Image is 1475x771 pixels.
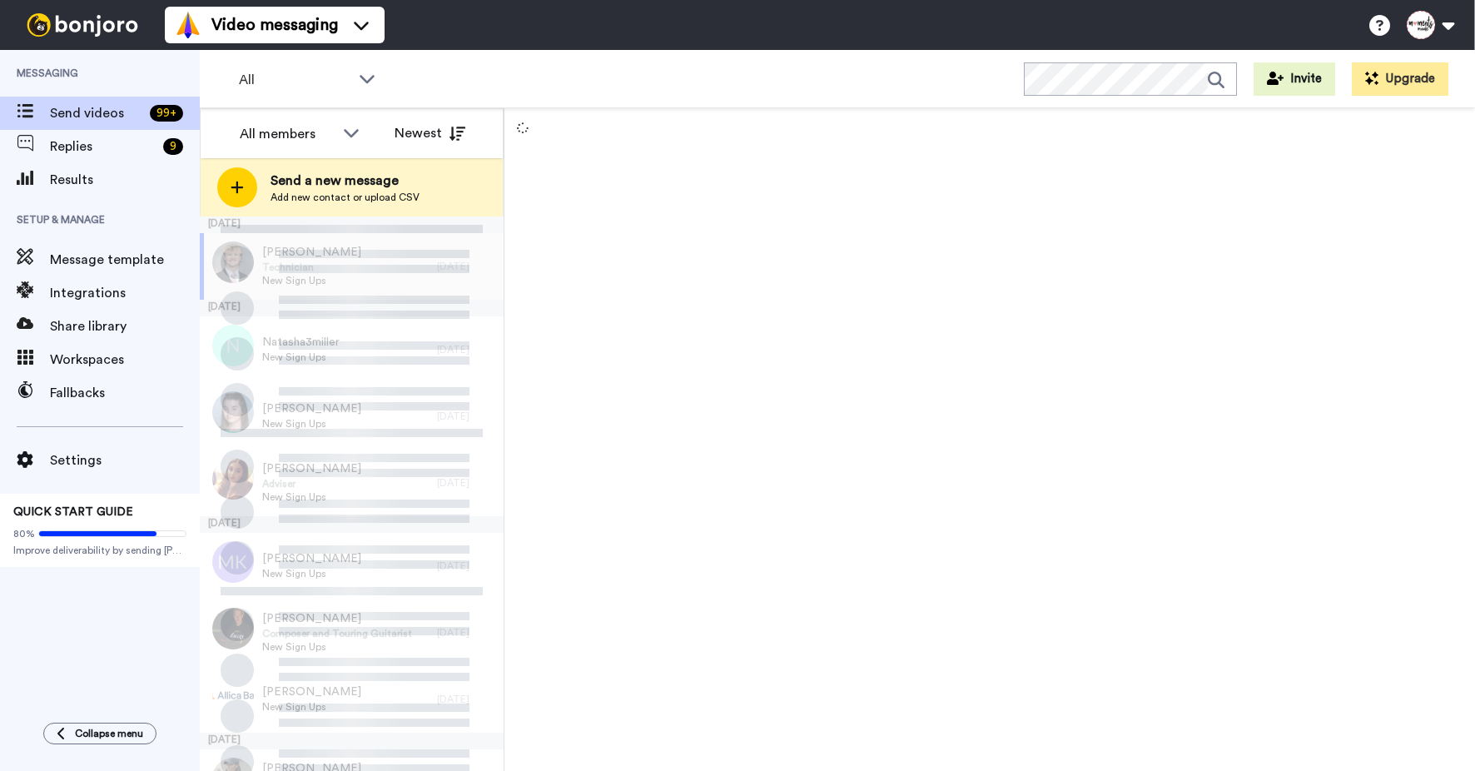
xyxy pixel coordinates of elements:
div: [DATE] [437,626,495,639]
span: Add new contact or upload CSV [271,191,420,204]
span: New Sign Ups [262,351,340,364]
span: Video messaging [211,13,338,37]
div: [DATE] [437,560,495,573]
button: Newest [382,117,478,150]
img: 2133603d-c005-40b9-8286-894bda802ecc.jpg [212,241,254,283]
button: Upgrade [1352,62,1448,96]
span: Technician [262,261,361,274]
span: New Sign Ups [262,490,361,504]
img: e74b03ec-4875-45fa-9e5f-4f338b733664.jpg [212,458,254,500]
span: [PERSON_NAME] [262,244,361,261]
div: [DATE] [200,216,504,233]
span: New Sign Ups [262,567,361,580]
div: [DATE] [437,260,495,273]
div: [DATE] [200,733,504,749]
span: QUICK START GUIDE [13,506,133,518]
span: Send a new message [271,171,420,191]
span: [PERSON_NAME] [262,684,361,700]
span: Adviser [262,477,361,490]
button: Invite [1254,62,1335,96]
div: [DATE] [437,693,495,706]
span: [PERSON_NAME] [262,460,361,477]
span: [PERSON_NAME] [262,550,361,567]
span: All [239,70,350,90]
span: New Sign Ups [262,640,412,654]
img: vm-color.svg [175,12,201,38]
div: [DATE] [437,410,495,423]
div: 99 + [150,105,183,122]
img: f0a1b622-f3b2-4669-9975-cf0c9a7ec1d7.jpg [212,608,254,649]
span: Improve deliverability by sending [PERSON_NAME]’s from your own email [13,544,186,557]
span: Share library [50,316,200,336]
span: Message template [50,250,200,270]
div: All members [240,124,335,144]
span: Composer and Touring Guitarist [262,627,412,640]
div: [DATE] [437,343,495,356]
span: Workspaces [50,350,200,370]
div: [DATE] [200,300,504,316]
span: Fallbacks [50,383,200,403]
span: [PERSON_NAME] [262,400,361,417]
img: bj-logo-header-white.svg [20,13,145,37]
span: New Sign Ups [262,274,361,287]
button: Collapse menu [43,723,156,744]
span: [PERSON_NAME] [262,610,412,627]
span: New Sign Ups [262,417,361,430]
span: Collapse menu [75,727,143,740]
div: [DATE] [200,516,504,533]
span: Integrations [50,283,200,303]
span: Settings [50,450,200,470]
img: n.png [212,325,254,366]
span: Results [50,170,200,190]
img: 13aa20d1-dd2d-45bd-b320-ded7a414a63d.png [212,674,254,716]
img: 5e013719-2a29-478e-b869-691d070a6579.jpg [212,391,254,433]
span: Natasha3miller [262,334,340,351]
span: Replies [50,137,156,157]
div: 9 [163,138,183,155]
span: New Sign Ups [262,700,361,714]
span: Send videos [50,103,143,123]
span: 80% [13,527,35,540]
img: mk.png [212,541,254,583]
div: [DATE] [437,476,495,490]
